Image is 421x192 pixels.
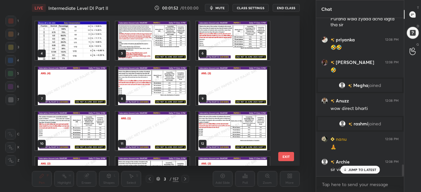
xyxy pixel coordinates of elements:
div: 4 [5,55,19,66]
div: 12:08 PM [385,38,399,42]
p: D [417,24,419,29]
div: grid [316,18,404,177]
img: no-rating-badge.077c3623.svg [348,122,352,126]
img: default.png [321,159,328,165]
div: Z [6,155,19,166]
img: 73aa82485a5f44aa902925d89d7065fd.jpg [321,97,328,104]
div: 6 [5,81,19,92]
span: Megha [353,83,368,88]
span: rashmi [354,121,368,126]
h4: Intermediate Level DI Part II [48,5,108,11]
button: mute [205,4,229,12]
img: default.png [339,82,345,89]
img: no-rating-badge.077c3623.svg [331,38,334,42]
div: wow direct bharti [331,105,399,112]
img: Learner_Badge_beginner_1_8b307cf2a0.svg [331,137,334,141]
div: 12:08 PM [385,99,399,103]
img: default.png [339,120,346,127]
div: C [5,129,19,139]
img: no-rating-badge.077c3623.svg [331,160,334,164]
p: JUMP TO LATEST [348,168,377,172]
span: joined [368,83,381,88]
img: eb8654f931564f15ae689b837debe6ef.jpg [321,136,328,142]
button: EXIT [278,152,294,161]
span: mute [215,6,225,10]
p: G [416,42,419,47]
div: 3 [6,42,19,53]
div: 7 [6,95,19,105]
div: grid [32,16,288,166]
h6: Anuzz [334,97,349,104]
div: 2 [6,29,19,39]
div: 1 [6,16,19,26]
img: fdbaa9c4ffc145cdbdb5c9a36e14c7bf.jpg [321,36,328,43]
button: CLASS SETTINGS [233,4,269,12]
h6: [PERSON_NAME] [334,59,374,66]
div: 12:08 PM [385,60,399,64]
div: 🤣 [331,67,399,74]
div: / [169,177,171,181]
div: 🤣🤣 [331,44,399,51]
div: 12:08 PM [385,160,399,164]
img: no-rating-badge.077c3623.svg [331,61,334,64]
div: sir video share krdo [331,166,399,173]
p: Chat [316,0,337,18]
span: joined [368,121,381,126]
img: no-rating-badge.077c3623.svg [348,84,352,88]
div: 3 [161,177,168,181]
div: 157 [173,176,179,182]
div: LIVE [32,4,46,12]
h6: nanu [334,136,347,142]
h6: Archie [334,158,350,165]
img: b3e7b49b5b4f4bba8800c26d9347e693.jpg [321,59,328,66]
button: End Class [273,4,300,12]
p: T [417,5,419,10]
div: 🧘 [331,144,399,150]
div: 12:08 PM [385,137,399,141]
div: Purana wala zyada acha lagta tha sir [331,16,399,28]
div: 5 [5,68,19,79]
div: X [5,142,19,153]
h6: priyanka [334,36,355,43]
img: no-rating-badge.077c3623.svg [331,99,334,103]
